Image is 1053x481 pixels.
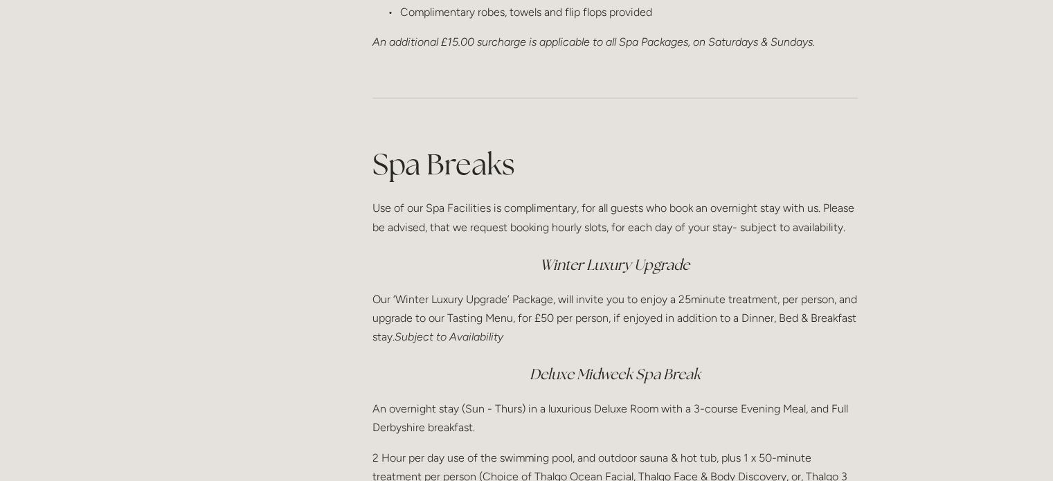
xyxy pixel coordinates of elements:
[395,330,503,343] em: Subject to Availability
[540,255,690,274] em: Winter Luxury Upgrade
[372,199,858,236] p: Use of our Spa Facilities is complimentary, for all guests who book an overnight stay with us. Pl...
[372,144,858,185] h1: Spa Breaks
[372,399,858,437] p: An overnight stay (Sun - Thurs) in a luxurious Deluxe Room with a 3-course Evening Meal, and Full...
[372,35,815,48] em: An additional £15.00 surcharge is applicable to all Spa Packages, on Saturdays & Sundays.
[372,290,858,347] p: Our ‘Winter Luxury Upgrade’ Package, will invite you to enjoy a 25minute treatment, per person, a...
[530,365,701,383] em: Deluxe Midweek Spa Break
[400,3,858,21] p: Complimentary robes, towels and flip flops provided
